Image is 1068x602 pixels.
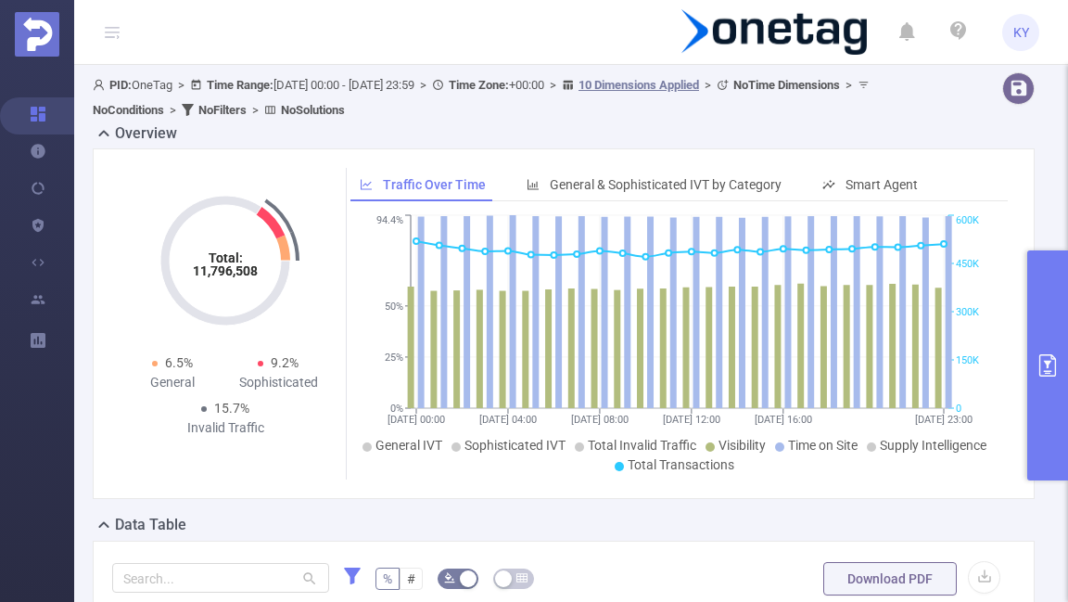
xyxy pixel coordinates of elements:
span: General & Sophisticated IVT by Category [550,177,782,192]
span: KY [1013,14,1029,51]
b: No Solutions [281,103,345,117]
i: icon: line-chart [360,178,373,191]
span: > [699,78,717,92]
i: icon: bar-chart [527,178,540,191]
b: Time Zone: [449,78,509,92]
tspan: [DATE] 04:00 [478,414,536,426]
span: Traffic Over Time [383,177,486,192]
span: 6.5% [165,355,193,370]
img: Protected Media [15,12,59,57]
i: icon: table [516,572,528,583]
button: Download PDF [823,562,957,596]
i: icon: user [93,79,109,91]
span: > [172,78,190,92]
h2: Data Table [115,514,186,536]
span: > [164,103,182,117]
tspan: 94.4% [376,215,403,227]
tspan: [DATE] 00:00 [388,414,445,426]
b: No Filters [198,103,247,117]
tspan: 300K [956,306,979,318]
tspan: [DATE] 08:00 [570,414,628,426]
tspan: [DATE] 23:00 [915,414,973,426]
tspan: 11,796,508 [193,263,258,278]
span: > [247,103,264,117]
span: General IVT [375,438,442,453]
span: Smart Agent [845,177,918,192]
h2: Overview [115,122,177,145]
input: Search... [112,563,329,593]
span: Supply Intelligence [880,438,986,453]
span: > [544,78,562,92]
tspan: 0 [956,403,961,415]
tspan: Total: [209,250,243,265]
div: Invalid Traffic [172,418,278,438]
tspan: 25% [385,352,403,364]
div: Sophisticated [225,373,331,392]
div: General [120,373,225,392]
b: PID: [109,78,132,92]
tspan: 0% [390,403,403,415]
span: Visibility [718,438,766,453]
span: Total Invalid Traffic [588,438,696,453]
tspan: [DATE] 12:00 [662,414,719,426]
span: % [383,571,392,586]
tspan: 600K [956,215,979,227]
u: 10 Dimensions Applied [578,78,699,92]
b: Time Range: [207,78,273,92]
span: > [414,78,432,92]
span: OneTag [DATE] 00:00 - [DATE] 23:59 +00:00 [93,78,874,117]
span: Time on Site [788,438,858,453]
b: No Time Dimensions [733,78,840,92]
span: Total Transactions [628,457,734,472]
i: icon: bg-colors [444,572,455,583]
tspan: 50% [385,301,403,313]
tspan: [DATE] 16:00 [754,414,811,426]
span: 15.7% [214,401,249,416]
b: No Conditions [93,103,164,117]
span: Sophisticated IVT [464,438,566,453]
tspan: 450K [956,258,979,270]
span: > [840,78,858,92]
tspan: 150K [956,354,979,366]
span: # [407,571,415,586]
span: 9.2% [271,355,299,370]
